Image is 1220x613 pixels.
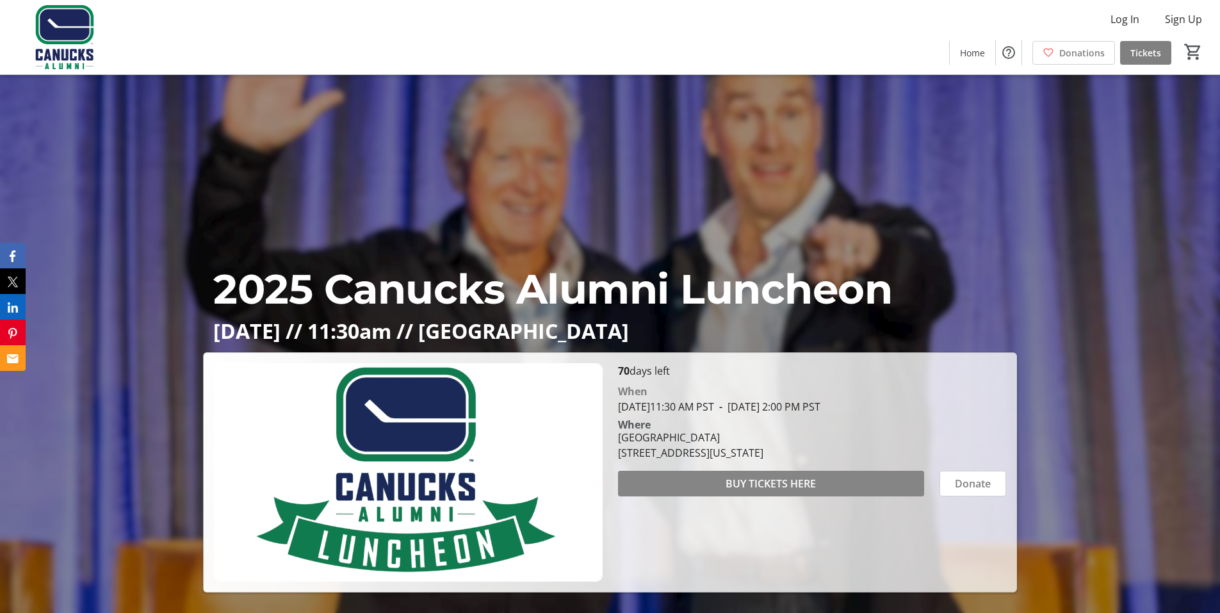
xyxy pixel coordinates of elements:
span: BUY TICKETS HERE [726,476,816,491]
div: [GEOGRAPHIC_DATA] [618,430,763,445]
button: Donate [939,471,1006,496]
p: [DATE] // 11:30am // [GEOGRAPHIC_DATA] [213,320,1006,342]
button: Sign Up [1155,9,1212,29]
span: Sign Up [1165,12,1202,27]
span: [DATE] 2:00 PM PST [714,400,820,414]
span: [DATE] 11:30 AM PST [618,400,714,414]
button: Cart [1182,40,1205,63]
p: days left [618,363,1006,379]
img: Vancouver Canucks Alumni Foundation's Logo [8,5,122,69]
span: 70 [618,364,630,378]
a: Donations [1032,41,1115,65]
span: Donate [955,476,991,491]
img: Campaign CTA Media Photo [214,363,602,582]
span: Log In [1110,12,1139,27]
a: Home [950,41,995,65]
span: Tickets [1130,46,1161,60]
button: Log In [1100,9,1150,29]
div: [STREET_ADDRESS][US_STATE] [618,445,763,461]
span: 2025 Canucks Alumni Luncheon [213,264,892,314]
span: Donations [1059,46,1105,60]
span: - [714,400,728,414]
div: When [618,384,647,399]
button: BUY TICKETS HERE [618,471,924,496]
a: Tickets [1120,41,1171,65]
button: Help [996,40,1021,65]
div: Where [618,420,651,430]
span: Home [960,46,985,60]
